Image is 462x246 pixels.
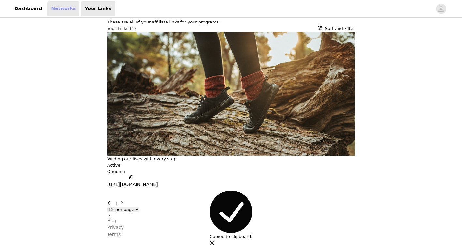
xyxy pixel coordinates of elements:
[107,224,124,231] p: Privacy
[107,224,355,231] a: Privacy
[107,32,355,156] img: Wilding our lives with every step
[10,1,46,16] a: Dashboard
[107,168,355,175] p: Ongoing
[107,181,158,188] p: [URL][DOMAIN_NAME]
[107,231,121,238] p: Terms
[107,217,118,224] p: Help
[107,162,120,169] p: Active
[115,200,118,207] button: Go To Page 1
[107,200,114,207] button: Go to previous page
[107,25,136,32] h3: Your Links (1)
[119,200,126,207] button: Go to next page
[107,175,158,188] button: [URL][DOMAIN_NAME]
[438,4,444,14] div: avatar
[318,25,355,32] button: Sort and Filter
[107,156,176,162] button: Wilding our lives with every step
[107,217,355,224] a: Help
[107,19,355,25] p: These are all of your affiliate links for your programs.
[107,231,355,238] a: Terms
[47,1,79,16] a: Networks
[81,1,115,16] a: Your Links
